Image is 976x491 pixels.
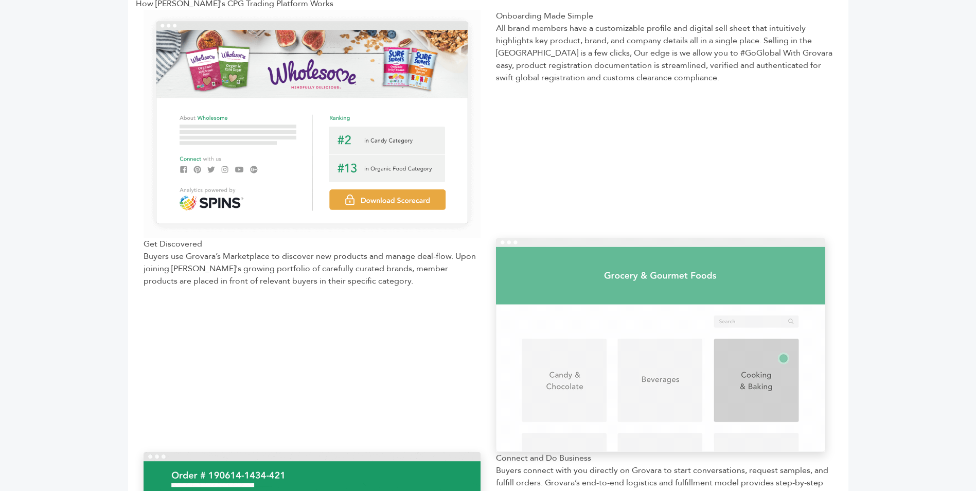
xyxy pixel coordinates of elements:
div: All brand members have a customizable profile and digital sell sheet that intuitively highlights ... [496,22,833,84]
div: Get Discovered [144,238,481,250]
div: Connect and Do Business [496,452,833,464]
div: Buyers use Grovara’s Marketplace to discover new products and manage deal-flow. Upon joining [PER... [144,250,481,287]
div: Onboarding Made Simple [496,10,833,22]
